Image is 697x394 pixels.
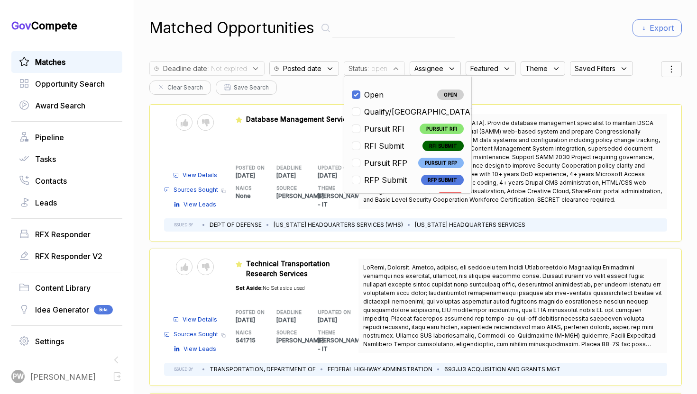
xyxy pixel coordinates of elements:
span: Sources Sought [174,186,218,194]
span: RFP Submit [364,174,407,186]
span: Sources Sought [174,330,218,339]
span: Status [348,63,367,73]
a: RFX Responder V2 [19,251,115,262]
a: Sources Sought [164,186,218,194]
span: RFX Responder [35,229,91,240]
h5: POSTED ON [236,309,262,316]
span: Deadline date [163,63,207,73]
h5: UPDATED ON [318,164,344,171]
h5: THEME [318,185,344,192]
a: Settings [19,336,115,347]
span: [PERSON_NAME] [30,371,96,383]
h5: ISSUED BY [174,367,193,372]
p: [PERSON_NAME] - IT [318,192,359,209]
span: Open [364,89,384,100]
span: OPEN [437,90,464,100]
span: Set Aside: [236,285,263,291]
span: LoRemi, Dolorsit. Ametco, adipisc, eli seddoeiu tem Incidi Utlaboreetdolo Magnaaliqu Enimadmini v... [363,264,662,365]
span: Pursuit RFP [364,157,407,169]
span: Featured [470,63,498,73]
a: Matches [19,56,115,68]
span: ESL Q [364,191,386,203]
a: RFX Responder [19,229,115,240]
span: View Details [183,171,217,179]
span: No Set aside used [263,285,305,291]
span: Save Search [234,83,269,92]
span: : open [367,63,387,73]
a: Leads [19,197,115,208]
p: [DATE] [318,171,359,180]
span: PW [13,372,24,382]
h5: SOURCE [276,329,303,336]
a: Contacts [19,175,115,187]
span: RFX Responder V2 [35,251,102,262]
span: Posted date [283,63,321,73]
span: RFP SUBMIT [421,175,464,185]
li: DEPT OF DEFENSE [210,221,262,229]
button: Clear Search [149,81,211,95]
h5: DEADLINE [276,164,303,171]
span: ESL Q [437,192,464,202]
h5: UPDATED ON [318,309,344,316]
span: Technical Transportation Research Services [246,260,330,278]
span: Assignee [414,63,443,73]
span: View Leads [183,345,216,353]
span: Beta [94,305,113,314]
button: Export [633,19,682,36]
span: Pursuit RFI [364,123,404,134]
p: [PERSON_NAME] - IT [318,336,359,353]
h5: SOURCE [276,185,303,192]
li: FEDERAL HIGHWAY ADMINISTRATION [328,365,432,374]
span: PURSUIT RFI [420,124,464,134]
p: [DATE] [236,171,277,180]
h5: NAICS [236,329,262,336]
li: 693JJ3 ACQUISITION AND GRANTS MGT [444,365,560,374]
h5: DEADLINE [276,309,303,316]
p: [DATE] [236,316,277,324]
span: Opportunity Search [35,78,105,90]
a: Tasks [19,153,115,165]
li: TRANSPORTATION, DEPARTMENT OF [210,365,316,374]
a: Content Library [19,282,115,294]
h1: Matched Opportunities [149,17,314,39]
span: Database Management Services [246,115,355,123]
a: Pipeline [19,132,115,143]
h5: ISSUED BY [174,222,193,228]
span: View Details [183,315,217,324]
span: Saved Filters [575,63,615,73]
button: Save Search [216,81,277,95]
p: [DATE] [276,316,318,324]
span: Theme [525,63,548,73]
span: Idea Generator [35,304,89,315]
li: [US_STATE] HEADQUARTERS SERVICES (WHS) [274,221,403,229]
a: Opportunity Search [19,78,115,90]
span: Matches [35,56,65,68]
a: Idea GeneratorBeta [19,304,115,315]
p: [PERSON_NAME] [276,336,318,345]
p: None [236,192,277,200]
span: Qualify/[GEOGRAPHIC_DATA] [364,106,473,117]
span: PURSUIT RFP [418,158,464,168]
h5: NAICS [236,185,262,192]
h5: POSTED ON [236,164,262,171]
h1: Compete [11,19,122,32]
a: Sources Sought [164,330,218,339]
p: 541715 [236,336,277,345]
a: Award Search [19,100,115,111]
p: [DATE] [318,316,359,324]
span: Contacts [35,175,67,187]
span: : Not expired [207,63,247,73]
span: Leads [35,197,57,208]
span: Content Library [35,282,91,294]
span: Clear Search [167,83,203,92]
li: [US_STATE] HEADQUARTERS SERVICES [415,221,525,229]
span: Award Search [35,100,85,111]
span: Settings [35,336,64,347]
span: RFI Submit [364,140,404,152]
span: View Leads [183,200,216,209]
p: [PERSON_NAME] [276,192,318,200]
h5: THEME [318,329,344,336]
span: Tasks [35,153,56,165]
span: Pipeline [35,132,64,143]
span: Gov [11,19,31,32]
